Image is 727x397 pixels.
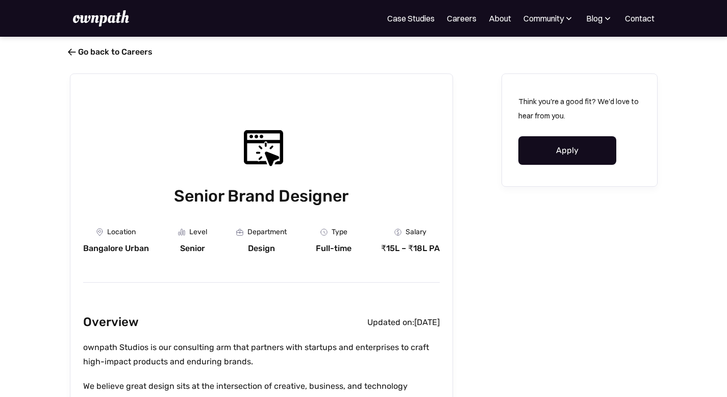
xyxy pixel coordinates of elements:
h1: Senior Brand Designer [83,184,440,208]
div: Blog [586,12,603,24]
div: Level [189,228,207,236]
a: About [489,12,511,24]
div: Full-time [316,243,352,254]
div: Department [247,228,287,236]
div: Senior [180,243,205,254]
a: Case Studies [387,12,435,24]
div: Bangalore Urban [83,243,149,254]
div: Community [523,12,564,24]
a: Careers [447,12,477,24]
div: ₹15L – ₹18L PA [381,243,440,254]
img: Clock Icon - Job Board X Webflow Template [320,229,328,236]
div: Blog [586,12,613,24]
div: [DATE] [414,317,440,328]
img: Money Icon - Job Board X Webflow Template [394,229,402,236]
a: Contact [625,12,655,24]
div: Salary [406,228,427,236]
div: Updated on: [367,317,414,328]
span:  [67,47,76,57]
a: Apply [518,136,616,165]
div: Type [332,228,347,236]
div: Community [523,12,574,24]
div: Location [107,228,136,236]
p: Think you're a good fit? We'd love to hear from you. [518,94,641,123]
a: Go back to Careers [70,47,153,57]
img: Graph Icon - Job Board X Webflow Template [178,229,185,236]
p: ownpath Studios is our consulting arm that partners with startups and enterprises to craft high-i... [83,340,440,369]
img: Portfolio Icon - Job Board X Webflow Template [236,229,243,235]
h2: Overview [83,312,139,332]
div: Design [248,243,275,254]
img: Location Icon - Job Board X Webflow Template [96,228,103,236]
